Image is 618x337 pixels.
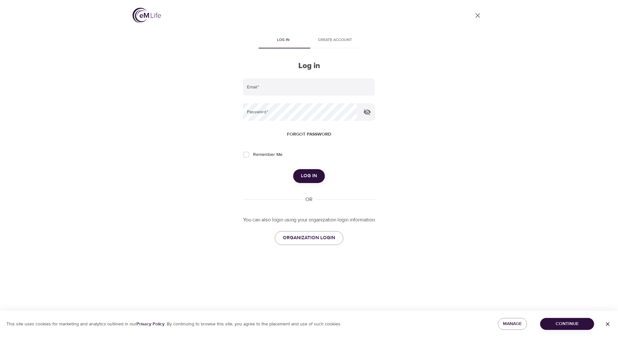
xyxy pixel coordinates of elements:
div: OR [303,196,315,203]
span: Manage [503,320,522,328]
span: Log in [261,37,305,44]
a: Privacy Policy [136,321,165,327]
p: You can also login using your organization login information [243,216,375,224]
button: Forgot password [284,128,334,140]
a: ORGANIZATION LOGIN [275,231,343,245]
span: Continue [545,320,589,328]
span: Forgot password [287,130,331,138]
button: Manage [498,318,527,330]
button: Log in [293,169,325,183]
span: ORGANIZATION LOGIN [283,234,335,242]
h2: Log in [243,61,375,71]
span: Log in [301,172,317,180]
span: Remember Me [253,151,282,158]
a: close [470,8,485,23]
button: Continue [540,318,594,330]
img: logo [133,8,161,23]
span: Create account [313,37,357,44]
div: disabled tabs example [243,33,375,48]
